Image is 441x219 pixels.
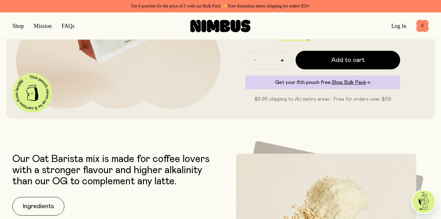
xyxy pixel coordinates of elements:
p: $6.95 shipping to AU metro areas · Free for orders over $59 [245,95,400,103]
button: 0 [416,20,429,32]
button: Ingredients [12,197,64,216]
a: Shop Bulk Pack→ [331,80,370,85]
a: Mission [34,23,52,29]
img: agent [412,190,435,213]
a: Log In [391,23,406,29]
div: Get your 6th pouch free. [245,76,400,89]
a: FAQs [62,23,75,29]
span: Shop Bulk Pack [331,80,366,85]
span: Add to cart [331,56,365,64]
button: Add to cart [296,51,400,69]
p: Our Oat Barista mix is made for coffee lovers with a stronger flavour and higher alkalinity than ... [12,154,218,187]
div: Get 6 pouches for the price of 5 with our Bulk Pack ✨ Free Australian metro shipping for orders $59+ [12,2,429,10]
